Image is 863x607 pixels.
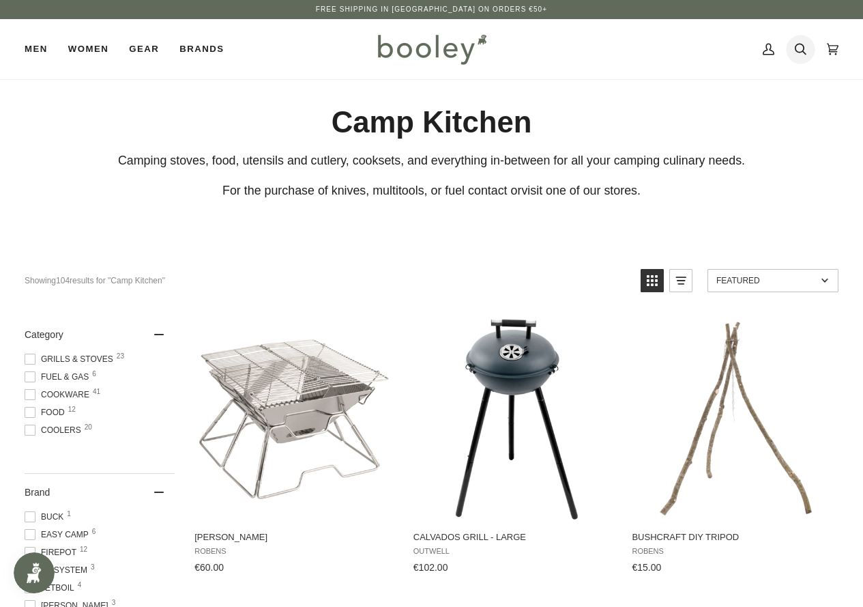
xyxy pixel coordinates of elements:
p: Free Shipping in [GEOGRAPHIC_DATA] on Orders €50+ [316,4,547,15]
span: Jetboil [25,582,78,594]
span: Robens [194,547,396,556]
div: visit one of our stores. [25,182,838,199]
a: Bushcraft DIY Tripod [630,316,835,578]
span: Category [25,329,63,340]
img: Booley [372,29,491,69]
iframe: Button to open loyalty program pop-up [14,552,55,593]
h1: Camp Kitchen [25,104,838,141]
span: Calvados Grill - Large [413,531,615,544]
img: Outwell Calvados Grill - Large Black / Grey - Booley Galway [412,316,617,521]
b: 104 [56,276,70,285]
span: 12 [68,406,76,413]
a: Gear [119,19,169,79]
span: €102.00 [413,562,448,573]
span: Fuel & Gas [25,371,93,383]
div: Camping stoves, food, utensils and cutlery, cooksets, and everything in-between for all your camp... [25,152,838,169]
span: 1 [67,511,71,518]
span: 6 [92,371,96,378]
span: GoSystem [25,564,91,576]
span: Outwell [413,547,615,556]
span: €60.00 [194,562,224,573]
span: Featured [716,276,817,285]
a: Wayne Grill [192,316,398,578]
a: Brands [169,19,234,79]
span: Robens [632,547,833,556]
span: 3 [91,564,95,571]
span: Brand [25,487,50,498]
span: Buck [25,511,68,523]
a: Women [58,19,119,79]
span: 41 [93,389,100,395]
span: Firepot [25,546,81,559]
a: Calvados Grill - Large [411,316,617,578]
span: €15.00 [632,562,661,573]
span: 12 [80,546,87,553]
span: Women [68,42,108,56]
a: Men [25,19,58,79]
img: Robens Wayne Grill - Booley Galway [193,316,398,521]
span: Food [25,406,69,419]
span: Men [25,42,48,56]
a: View grid mode [641,269,664,292]
span: [PERSON_NAME] [194,531,396,544]
span: Grills & Stoves [25,353,117,365]
span: 20 [85,424,92,431]
span: Cookware [25,389,93,401]
span: For the purchase of knives, multitools, or fuel contact or [222,184,521,197]
span: Easy Camp [25,528,93,541]
span: Bushcraft DIY Tripod [632,531,833,544]
div: Showing results for "Camp Kitchen" [25,269,630,292]
span: 6 [92,528,96,535]
span: 3 [112,599,116,606]
span: 23 [117,353,124,360]
span: Brands [179,42,224,56]
a: View list mode [669,269,692,292]
span: Gear [129,42,159,56]
a: Sort options [707,269,838,292]
span: Coolers [25,424,85,436]
span: 4 [78,582,82,589]
img: Robens Bushcraft DIY Tripod - Booley Galway [630,316,835,521]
